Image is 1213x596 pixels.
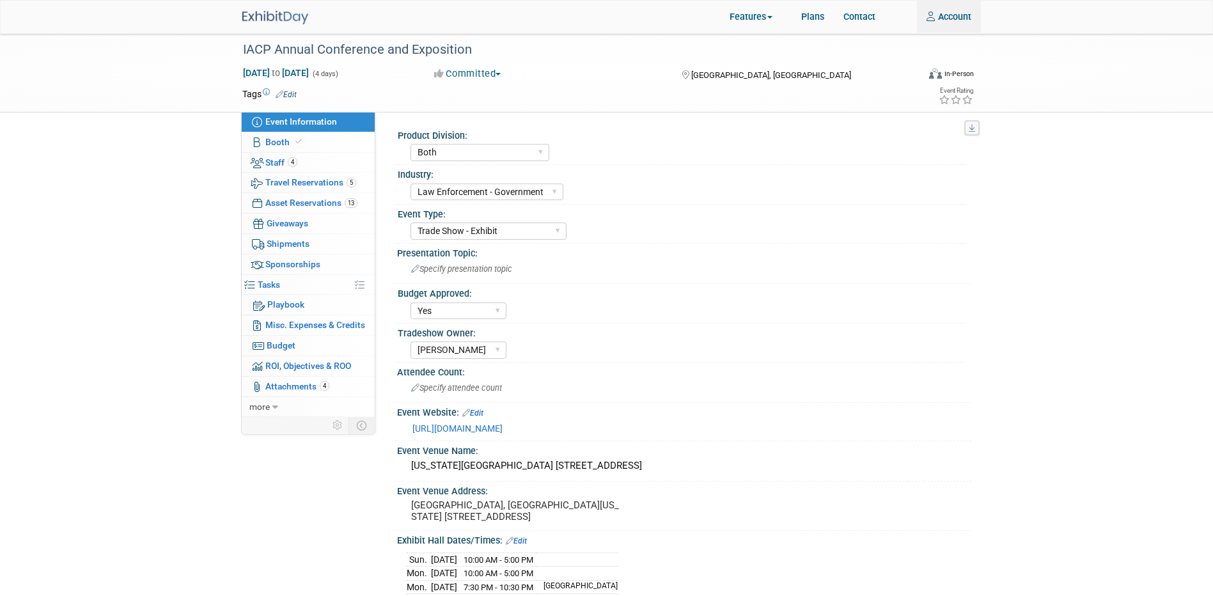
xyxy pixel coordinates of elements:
a: Budget [242,336,375,356]
img: ExhibitDay [242,11,308,24]
a: ROI, Objectives & ROO [242,356,375,376]
span: ROI, Objectives & ROO [265,361,351,371]
a: Shipments [242,234,375,254]
a: Staff4 [242,153,375,173]
a: Features [720,2,792,33]
td: Mon. [407,580,431,594]
span: (4 days) [311,70,338,78]
pre: [GEOGRAPHIC_DATA], [GEOGRAPHIC_DATA][US_STATE] [STREET_ADDRESS] [411,499,622,522]
i: Booth reservation complete [295,138,302,145]
a: Playbook [242,295,375,315]
span: Attachments [265,381,329,391]
div: Event Format [868,67,974,86]
span: Asset Reservations [265,198,357,208]
span: [GEOGRAPHIC_DATA], [GEOGRAPHIC_DATA] [691,70,851,80]
span: 10:00 AM - 5:00 PM [464,569,533,578]
a: Contact [834,1,885,33]
span: Tasks [258,279,280,290]
span: [DATE] [DATE] [242,67,309,79]
a: Event Information [242,112,375,132]
div: Budget Approved: [398,284,966,300]
span: Giveaways [267,218,308,228]
span: 10:00 AM - 5:00 PM [464,555,533,565]
a: Edit [462,409,483,418]
span: 5 [347,178,356,187]
a: more [242,397,375,417]
span: Event Information [265,116,337,127]
span: Travel Reservations [265,177,356,187]
div: Exhibit Hall Dates/Times: [397,531,971,547]
span: to [270,68,282,78]
a: Account [917,1,981,33]
span: Budget [267,340,295,350]
img: Format-Inperson.png [929,68,942,79]
span: 4 [288,157,297,167]
span: 4 [320,381,329,391]
span: Booth [265,137,304,147]
span: 7:30 PM - 10:30 PM [464,583,533,592]
a: Travel Reservations5 [242,173,375,192]
div: Presentation Topic: [397,244,971,260]
span: Staff [265,157,297,168]
div: [US_STATE][GEOGRAPHIC_DATA] [STREET_ADDRESS] [407,456,962,476]
span: 13 [345,198,357,208]
div: Event Venue Name: [397,441,971,457]
td: Personalize Event Tab Strip [327,417,349,434]
div: Event Website: [397,403,971,420]
a: Attachments4 [242,377,375,396]
button: Committed [430,67,506,81]
td: Sun. [407,553,431,567]
div: In-Person [944,69,974,79]
div: Product Division: [398,126,966,142]
a: Sponsorships [242,255,375,274]
span: Sponsorships [265,259,320,269]
div: Event Type: [398,205,966,221]
div: Tradeshow Owner: [398,324,966,340]
td: [DATE] [431,580,457,594]
a: Edit [506,537,527,545]
span: Specify presentation topic [411,264,512,274]
div: Industry: [398,165,966,181]
a: Misc. Expenses & Credits [242,315,375,335]
a: Giveaways [242,214,375,233]
span: more [249,402,270,412]
div: Event Venue Address: [397,482,971,498]
div: Attendee Count: [397,363,971,379]
span: Specify attendee count [411,383,502,393]
a: Plans [792,1,834,33]
a: Asset Reservations13 [242,193,375,213]
td: Toggle Event Tabs [348,417,375,434]
span: Shipments [267,239,309,249]
a: Booth [242,132,375,152]
td: [GEOGRAPHIC_DATA] [536,580,618,594]
td: [DATE] [431,567,457,581]
span: Playbook [267,299,304,310]
div: Event Rating [939,88,973,94]
span: Misc. Expenses & Credits [265,320,365,330]
td: Tags [242,88,297,100]
td: Mon. [407,567,431,581]
td: [DATE] [431,553,457,567]
a: Edit [276,90,297,99]
div: IACP Annual Conference and Exposition [239,38,912,61]
a: [URL][DOMAIN_NAME] [412,423,503,434]
a: Tasks [242,275,375,295]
